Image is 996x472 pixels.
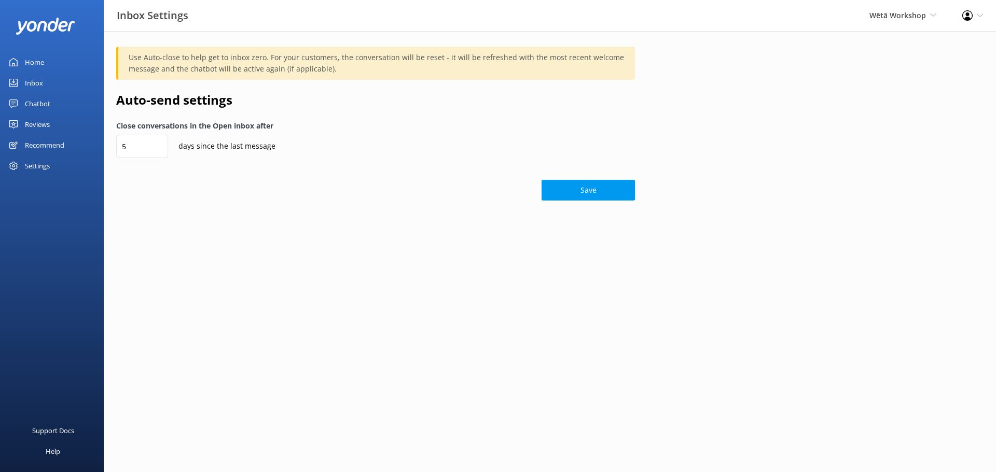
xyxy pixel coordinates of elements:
div: Inbox [25,73,43,93]
p: Use Auto-close to help get to inbox zero. For your customers, the conversation will be reset - it... [129,52,625,75]
div: Support Docs [32,420,74,441]
h2: Auto-send settings [116,90,635,110]
h3: Inbox Settings [117,7,188,24]
p: days since the last message [168,140,275,152]
div: Chatbot [25,93,50,114]
h5: Close conversations in the Open inbox after [116,120,635,132]
div: Recommend [25,135,64,155]
div: Help [46,441,60,462]
button: Save [542,180,635,201]
div: Reviews [25,114,50,135]
span: Wētā Workshop [869,10,926,20]
div: Home [25,52,44,73]
img: yonder-white-logo.png [16,18,75,35]
div: Settings [25,155,50,176]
